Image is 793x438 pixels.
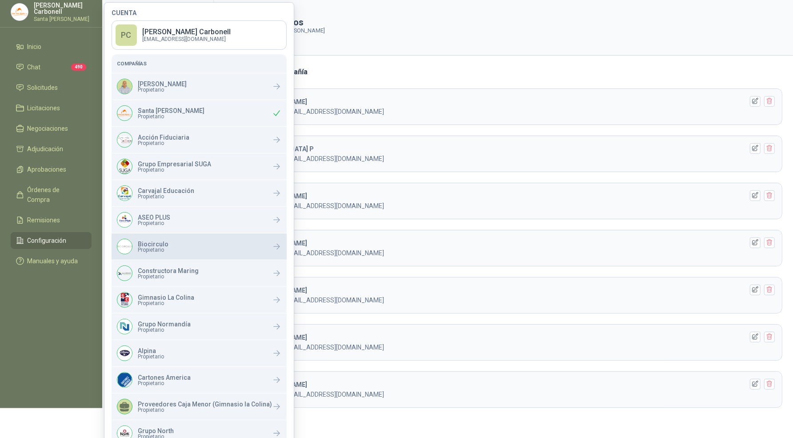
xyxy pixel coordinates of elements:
a: Company LogoGimnasio La ColinaPropietario [112,287,287,313]
p: Usuario · [EMAIL_ADDRESS][DOMAIN_NAME] [258,154,744,164]
img: Company Logo [117,186,132,201]
p: Constructora Maring [138,268,199,274]
a: Company LogoBiocirculoPropietario [112,233,287,260]
p: [PERSON_NAME] Carbonell [142,28,231,36]
a: Negociaciones [11,120,92,137]
span: Configuración [28,236,67,245]
p: Usuario · [EMAIL_ADDRESS][DOMAIN_NAME] [258,342,744,352]
span: Propietario [138,407,272,413]
img: Company Logo [117,266,132,281]
p: Acción Fiduciaria [138,134,189,141]
span: Propietario [138,274,199,279]
p: [PERSON_NAME] Carbonell [34,2,92,15]
div: Company LogoSanta [PERSON_NAME]Propietario [112,100,287,126]
a: Company LogoCartones AmericaPropietario [112,367,287,393]
p: Santa [PERSON_NAME] [34,16,92,22]
span: Adjudicación [28,144,64,154]
span: Propietario [138,354,164,359]
span: Inicio [28,42,42,52]
p: Usuario · [EMAIL_ADDRESS][DOMAIN_NAME] [258,295,744,305]
a: Company Logo[PERSON_NAME]Propietario [112,73,287,100]
p: Usuario · [EMAIL_ADDRESS][DOMAIN_NAME] [258,390,744,399]
p: Usuario · [EMAIL_ADDRESS][DOMAIN_NAME] [258,248,744,258]
a: Chat490 [11,59,92,76]
p: [PERSON_NAME] [138,81,187,87]
img: Company Logo [117,319,132,334]
p: Gimnasio La Colina [138,294,194,301]
a: Company LogoConstructora MaringPropietario [112,260,287,286]
span: Propietario [138,114,204,119]
a: Company LogoAlpinaPropietario [112,340,287,366]
a: Company LogoASEO PLUSPropietario [112,207,287,233]
a: Órdenes de Compra [11,181,92,208]
img: Company Logo [117,213,132,227]
h4: Cuenta [112,10,287,16]
p: Grupo Normandía [138,321,191,327]
img: Company Logo [117,346,132,361]
span: Propietario [138,167,211,173]
span: Negociaciones [28,124,68,133]
img: Company Logo [117,159,132,174]
a: Company LogoAcción FiduciariaPropietario [112,127,287,153]
span: Propietario [138,301,194,306]
span: Propietario [138,194,194,199]
p: Carvajal Educación [138,188,194,194]
a: Remisiones [11,212,92,229]
img: Company Logo [117,133,132,147]
span: Licitaciones [28,103,60,113]
span: Propietario [138,247,168,253]
img: Company Logo [117,293,132,307]
a: Licitaciones [11,100,92,117]
a: Aprobaciones [11,161,92,178]
p: Usuario · [EMAIL_ADDRESS][DOMAIN_NAME] [258,201,744,211]
p: Alpina [138,348,164,354]
div: PC [116,24,137,46]
span: Propietario [138,381,191,386]
p: Grupo Empresarial SUGA [138,161,211,167]
span: Propietario [138,141,189,146]
img: Company Logo [117,373,132,387]
span: Solicitudes [28,83,58,92]
img: Company Logo [117,239,132,254]
h3: Usuarios de la compañía [224,66,782,78]
a: Adjudicación [11,141,92,157]
a: Company LogoCarvajal EducaciónPropietario [112,180,287,206]
span: 490 [71,64,86,71]
p: ASEO PLUS [138,214,170,221]
a: Proveedores Caja Menor (Gimnasio la Colina)Propietario [112,394,287,420]
img: Company Logo [117,79,132,94]
a: Solicitudes [11,79,92,96]
div: Company LogoGrupo Empresarial SUGAPropietario [112,153,287,180]
p: Grupo North [138,428,174,434]
span: Propietario [138,221,170,226]
span: Chat [28,62,41,72]
p: Usuario · [EMAIL_ADDRESS][DOMAIN_NAME] [258,107,744,117]
img: Company Logo [11,4,28,20]
span: Aprobaciones [28,165,67,174]
p: Cartones America [138,374,191,381]
span: Propietario [138,87,187,92]
p: Proveedores Caja Menor (Gimnasio la Colina) [138,401,272,407]
a: Manuales y ayuda [11,253,92,269]
h5: Compañías [117,60,281,68]
a: PC[PERSON_NAME] Carbonell[EMAIL_ADDRESS][DOMAIN_NAME] [112,20,287,50]
span: Manuales y ayuda [28,256,78,266]
p: [EMAIL_ADDRESS][DOMAIN_NAME] [142,36,231,42]
img: Company Logo [117,106,132,121]
span: Órdenes de Compra [28,185,83,205]
a: Company LogoGrupo NormandíaPropietario [112,313,287,340]
span: Remisiones [28,215,60,225]
a: Configuración [11,232,92,249]
p: Biocirculo [138,241,168,247]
